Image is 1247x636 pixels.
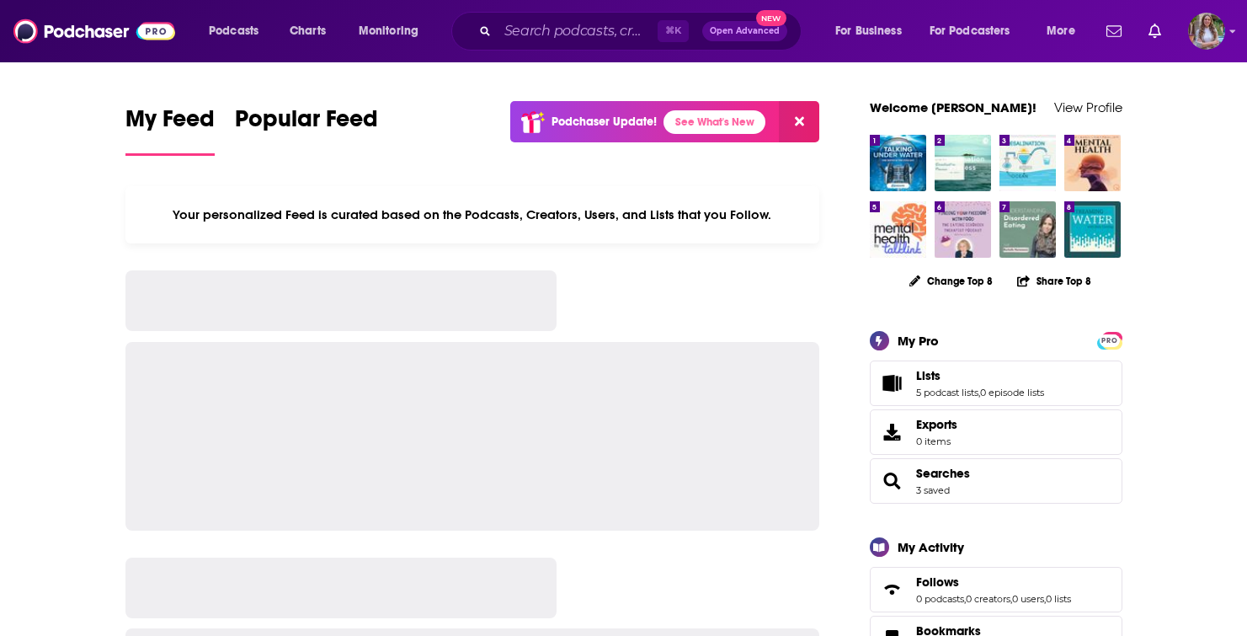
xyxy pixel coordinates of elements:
[870,567,1122,612] span: Follows
[1100,333,1120,345] a: PRO
[1046,593,1071,605] a: 0 lists
[1142,17,1168,45] a: Show notifications dropdown
[1100,334,1120,347] span: PRO
[916,466,970,481] a: Searches
[197,18,280,45] button: open menu
[1188,13,1225,50] button: Show profile menu
[876,578,909,601] a: Follows
[870,458,1122,504] span: Searches
[702,21,787,41] button: Open AdvancedNew
[710,27,780,35] span: Open Advanced
[1044,593,1046,605] span: ,
[1012,593,1044,605] a: 0 users
[876,420,909,444] span: Exports
[916,593,964,605] a: 0 podcasts
[125,104,215,156] a: My Feed
[870,135,926,191] img: Talking Under Water
[999,201,1056,258] img: Understanding Disordered Eating: Eating Disorder Recovery and Body Image Healing
[919,18,1035,45] button: open menu
[1047,19,1075,43] span: More
[916,417,957,432] span: Exports
[1064,135,1121,191] img: Mental Health
[899,270,1004,291] button: Change Top 8
[1035,18,1096,45] button: open menu
[930,19,1010,43] span: For Podcasters
[935,201,991,258] img: The Eating Disorder Therapist
[1064,201,1121,258] img: Streaming Water
[870,99,1037,115] a: Welcome [PERSON_NAME]!
[876,371,909,395] a: Lists
[1188,13,1225,50] img: User Profile
[898,333,939,349] div: My Pro
[916,484,950,496] a: 3 saved
[964,593,966,605] span: ,
[966,593,1010,605] a: 0 creators
[756,10,786,26] span: New
[876,469,909,493] a: Searches
[290,19,326,43] span: Charts
[999,135,1056,191] img: An Emerging Technology That Will Modernize (Advance) Our Way: Desalination Explained
[835,19,902,43] span: For Business
[467,12,818,51] div: Search podcasts, credits, & more...
[552,115,657,129] p: Podchaser Update!
[13,15,175,47] img: Podchaser - Follow, Share and Rate Podcasts
[916,368,941,383] span: Lists
[916,387,978,398] a: 5 podcast lists
[870,201,926,258] img: Mental Health
[935,135,991,191] img: Desalination Process - AKIN C
[498,18,658,45] input: Search podcasts, credits, & more...
[209,19,258,43] span: Podcasts
[980,387,1044,398] a: 0 episode lists
[1054,99,1122,115] a: View Profile
[235,104,378,156] a: Popular Feed
[898,539,964,555] div: My Activity
[279,18,336,45] a: Charts
[235,104,378,143] span: Popular Feed
[663,110,765,134] a: See What's New
[916,575,959,590] span: Follows
[658,20,689,42] span: ⌘ K
[1010,593,1012,605] span: ,
[1100,17,1128,45] a: Show notifications dropdown
[916,575,1071,590] a: Follows
[1016,265,1092,297] button: Share Top 8
[347,18,440,45] button: open menu
[916,368,1044,383] a: Lists
[1188,13,1225,50] span: Logged in as jnewton
[916,436,957,447] span: 0 items
[870,361,1122,406] span: Lists
[978,387,980,398] span: ,
[870,409,1122,455] a: Exports
[125,104,215,143] span: My Feed
[823,18,923,45] button: open menu
[359,19,418,43] span: Monitoring
[125,186,820,243] div: Your personalized Feed is curated based on the Podcasts, Creators, Users, and Lists that you Follow.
